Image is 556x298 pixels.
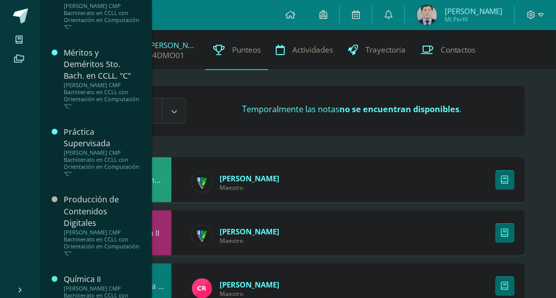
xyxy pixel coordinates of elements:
[64,149,140,177] div: [PERSON_NAME] CMP Bachillerato en CCLL con Orientación en Computación "C"
[64,82,140,110] div: [PERSON_NAME] CMP Bachillerato en CCLL con Orientación en Computación "C"
[339,104,459,115] strong: no se encuentran disponibles
[220,236,279,245] span: Maestro
[64,126,140,177] a: Práctica Supervisada[PERSON_NAME] CMP Bachillerato en CCLL con Orientación en Computación "C"
[64,47,140,82] div: Méritos y Deméritos 5to. Bach. en CCLL. "C"
[64,194,140,228] div: Producción de Contenidos Digitales
[220,289,279,298] span: Maestro
[232,45,261,55] span: Punteos
[417,5,437,25] img: a6eb3a167a955db08de9cd0661f7dd45.png
[148,40,198,50] a: [PERSON_NAME]
[64,229,140,257] div: [PERSON_NAME] CMP Bachillerato en CCLL con Orientación en Computación "C"
[220,279,279,289] span: [PERSON_NAME]
[242,104,461,115] h3: Temporalmente las notas .
[206,30,268,70] a: Punteos
[340,30,413,70] a: Trayectoria
[64,47,140,110] a: Méritos y Deméritos 5to. Bach. en CCLL. "C"[PERSON_NAME] CMP Bachillerato en CCLL con Orientación...
[365,45,406,55] span: Trayectoria
[413,30,483,70] a: Contactos
[220,183,279,192] span: Maestro
[268,30,340,70] a: Actividades
[220,226,279,236] span: [PERSON_NAME]
[148,50,184,61] a: 24DMO01
[441,45,476,55] span: Contactos
[192,172,212,192] img: 9f174a157161b4ddbe12118a61fed988.png
[64,194,140,256] a: Producción de Contenidos Digitales[PERSON_NAME] CMP Bachillerato en CCLL con Orientación en Compu...
[64,126,140,149] div: Práctica Supervisada
[445,6,502,16] span: [PERSON_NAME]
[445,15,502,24] span: Mi Perfil
[192,225,212,245] img: 9f174a157161b4ddbe12118a61fed988.png
[220,173,279,183] span: [PERSON_NAME]
[292,45,333,55] span: Actividades
[64,3,140,31] div: [PERSON_NAME] CMP Bachillerato en CCLL con Orientación en Computación "C"
[64,273,140,285] div: Química II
